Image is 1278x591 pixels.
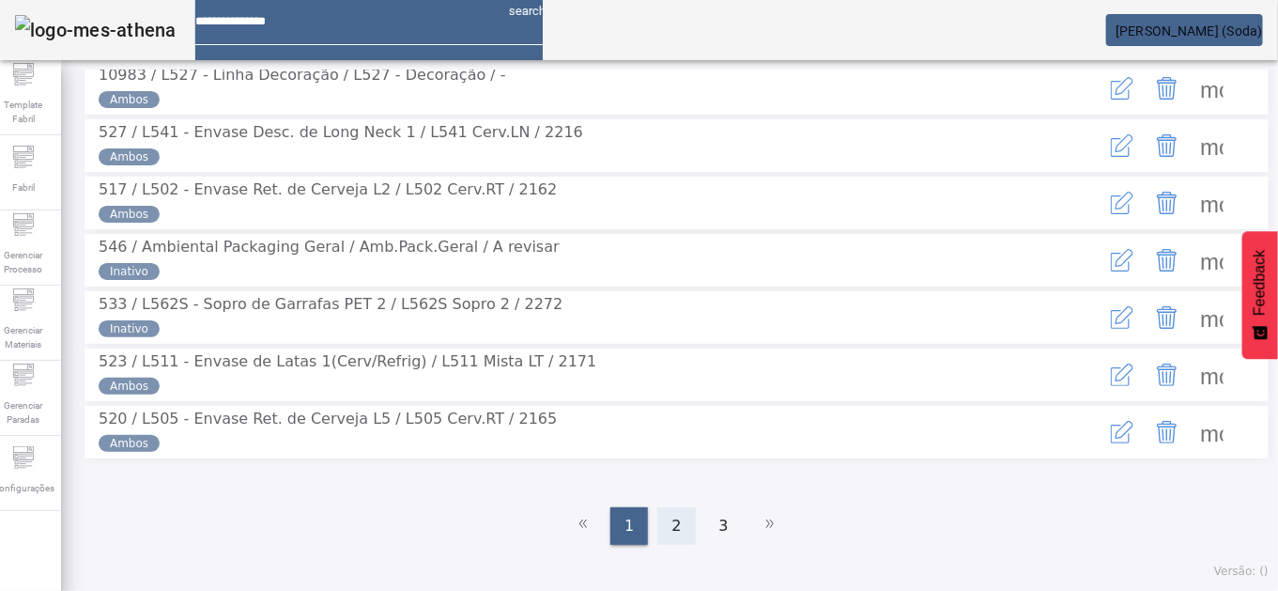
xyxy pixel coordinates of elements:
[110,378,148,395] span: Ambos
[99,410,557,428] span: 520 / L505 - Envase Ret. de Cerveja L5 / L505 Cerv.RT / 2165
[1145,410,1190,455] button: Delete
[1214,565,1269,578] span: Versão: ()
[110,91,148,108] span: Ambos
[15,15,177,45] img: logo-mes-athena
[719,515,729,537] span: 3
[1190,180,1235,226] button: Mais
[1190,66,1235,111] button: Mais
[1190,410,1235,455] button: Mais
[1252,250,1269,316] span: Feedback
[99,123,583,141] span: 527 / L541 - Envase Desc. de Long Neck 1 / L541 Cerv.LN / 2216
[99,180,557,198] span: 517 / L502 - Envase Ret. de Cerveja L2 / L502 Cerv.RT / 2162
[1190,295,1235,340] button: Mais
[110,206,148,223] span: Ambos
[99,295,562,313] span: 533 / L562S - Sopro de Garrafas PET 2 / L562S Sopro 2 / 2272
[7,175,40,200] span: Fabril
[1145,238,1190,283] button: Delete
[1190,238,1235,283] button: Mais
[1145,123,1190,168] button: Delete
[1190,352,1235,397] button: Mais
[1145,352,1190,397] button: Delete
[110,263,148,280] span: Inativo
[110,320,148,337] span: Inativo
[110,148,148,165] span: Ambos
[1242,231,1278,359] button: Feedback - Mostrar pesquisa
[671,515,681,537] span: 2
[99,66,506,84] span: 10983 / L527 - Linha Decoração / L527 - Decoração / -
[1190,123,1235,168] button: Mais
[99,352,596,370] span: 523 / L511 - Envase de Latas 1(Cerv/Refrig) / L511 Mista LT / 2171
[1116,23,1263,39] span: [PERSON_NAME] (Soda)
[1145,66,1190,111] button: Delete
[1145,295,1190,340] button: Delete
[110,435,148,452] span: Ambos
[1145,180,1190,226] button: Delete
[99,238,560,256] span: 546 / Ambiental Packaging Geral / Amb.Pack.Geral / A revisar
